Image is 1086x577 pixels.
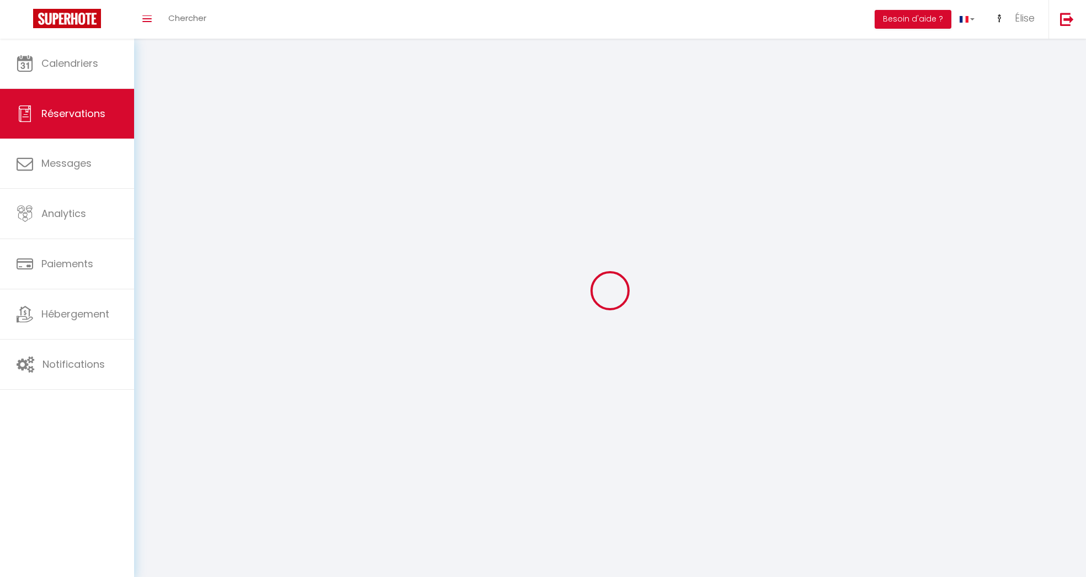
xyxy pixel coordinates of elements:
img: logout [1060,12,1074,26]
span: Hébergement [41,307,109,321]
span: Chercher [168,12,206,24]
span: Paiements [41,257,93,271]
span: Réservations [41,107,105,120]
span: Calendriers [41,56,98,70]
span: Notifications [42,357,105,371]
span: Messages [41,156,92,170]
img: Super Booking [33,9,101,28]
span: Élise [1015,11,1035,25]
img: ... [991,10,1008,27]
button: Besoin d'aide ? [875,10,951,29]
span: Analytics [41,207,86,220]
